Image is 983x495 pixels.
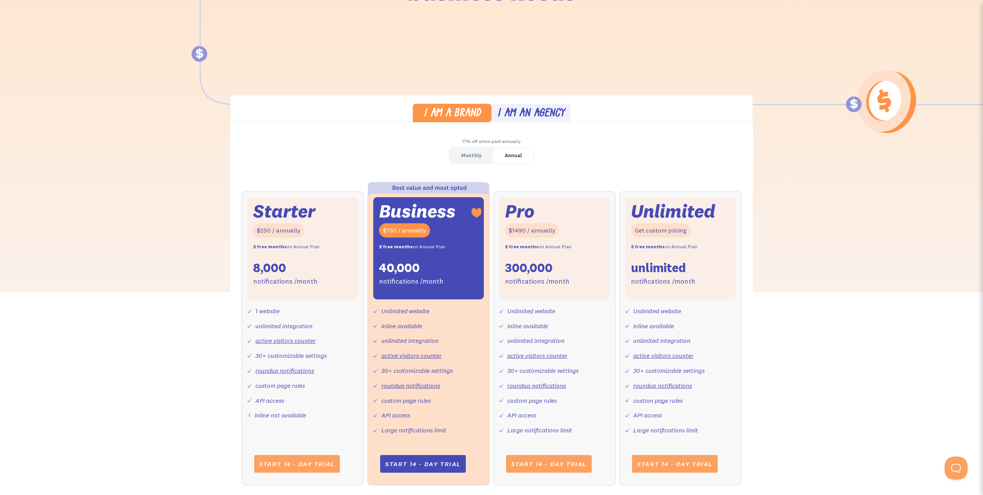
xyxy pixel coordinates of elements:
div: 300,000 [505,260,553,276]
div: on Annual Plan [505,241,571,252]
div: unlimited integration [255,321,313,332]
div: Get custom pricing [631,223,690,238]
div: on Annual Plan [631,241,697,252]
div: Monthly [461,150,482,161]
strong: 2 free months [379,244,413,249]
div: Unlimited website [507,306,555,317]
div: notifications /month [631,276,695,287]
a: Start 14 - day trial [632,455,718,473]
div: Pro [505,203,535,219]
div: notifications /month [505,276,569,287]
div: 30+ customizable settings [507,365,579,376]
div: 40,000 [379,260,420,276]
div: unlimited integration [507,335,564,346]
a: active visitors counter [255,337,316,344]
div: unlimited integration [633,335,690,346]
div: custom page rules [255,380,305,391]
div: I am a brand [424,108,481,120]
div: unlimited [631,260,686,276]
div: 8,000 [253,260,286,276]
div: Inline available [633,321,674,332]
div: notifications /month [253,276,318,287]
div: on Annual Plan [253,241,319,252]
div: 1 website [255,306,280,317]
div: 30+ customizable settings [381,365,453,376]
a: active visitors counter [633,352,693,359]
div: Unlimited website [381,306,429,317]
div: Unlimited [631,203,715,219]
div: Large notifications limit [381,425,446,436]
div: custom page rules [633,395,683,406]
a: roundup notifications [507,382,566,389]
div: API access [381,410,410,421]
a: active visitors counter [507,352,568,359]
div: Inline not available [255,410,306,421]
a: roundup notifications [633,382,692,389]
div: Business [379,203,455,219]
div: custom page rules [381,395,431,406]
div: custom page rules [507,395,557,406]
div: Annual [505,150,522,161]
div: Large notifications limit [507,425,572,436]
a: roundup notifications [255,367,314,374]
strong: 2 free months [505,244,539,249]
div: API access [255,395,284,406]
div: 30+ customizable settings [633,365,705,376]
a: Start 14 - day trial [506,455,592,473]
strong: 2 free months [631,244,665,249]
div: notifications /month [379,276,444,287]
div: unlimited integration [381,335,439,346]
a: Start 14 - day trial [380,455,466,473]
div: API access [507,410,536,421]
div: Starter [253,203,315,219]
div: I am an agency [497,108,565,120]
div: Unlimited website [633,306,681,317]
a: roundup notifications [381,382,440,389]
div: $1490 / annually [505,223,559,238]
a: Start 14 - day trial [254,455,340,473]
a: active visitors counter [381,352,442,359]
strong: 2 free months [253,244,287,249]
div: Inline available [381,321,422,332]
iframe: Toggle Customer Support [945,457,968,480]
div: 17% off when paid annually [230,136,753,147]
div: $250 / annually [253,223,304,238]
div: Large notifications limit [633,425,698,436]
div: $750 / annually [379,223,430,238]
div: Inline available [507,321,548,332]
div: on Annual Plan [379,241,445,252]
div: API access [633,410,662,421]
div: 30+ customizable settings [255,350,327,361]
